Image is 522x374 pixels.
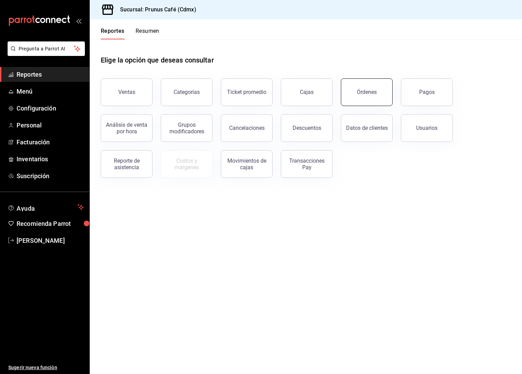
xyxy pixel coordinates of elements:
[8,41,85,56] button: Pregunta a Parrot AI
[161,114,213,142] button: Grupos modificadores
[221,78,273,106] button: Ticket promedio
[17,137,84,147] span: Facturación
[165,157,208,171] div: Costos y márgenes
[101,114,152,142] button: Análisis de venta por hora
[17,219,84,228] span: Recomienda Parrot
[101,28,159,39] div: navigation tabs
[225,157,268,171] div: Movimientos de cajas
[101,150,152,178] button: Reporte de asistencia
[105,157,148,171] div: Reporte de asistencia
[101,78,152,106] button: Ventas
[19,45,74,52] span: Pregunta a Parrot AI
[281,150,333,178] button: Transacciones Pay
[136,28,159,39] button: Resumen
[101,28,125,39] button: Reportes
[174,89,200,95] div: Categorías
[281,114,333,142] button: Descuentos
[300,88,314,96] div: Cajas
[227,89,266,95] div: Ticket promedio
[293,125,321,131] div: Descuentos
[401,114,453,142] button: Usuarios
[8,364,84,371] span: Sugerir nueva función
[17,171,84,181] span: Suscripción
[221,114,273,142] button: Cancelaciones
[118,89,135,95] div: Ventas
[17,203,75,211] span: Ayuda
[281,78,333,106] a: Cajas
[341,114,393,142] button: Datos de clientes
[285,157,328,171] div: Transacciones Pay
[357,89,377,95] div: Órdenes
[221,150,273,178] button: Movimientos de cajas
[419,89,435,95] div: Pagos
[416,125,437,131] div: Usuarios
[17,121,84,130] span: Personal
[161,78,213,106] button: Categorías
[101,55,214,65] h1: Elige la opción que deseas consultar
[105,122,148,135] div: Análisis de venta por hora
[17,154,84,164] span: Inventarios
[341,78,393,106] button: Órdenes
[17,87,84,96] span: Menú
[165,122,208,135] div: Grupos modificadores
[229,125,265,131] div: Cancelaciones
[17,104,84,113] span: Configuración
[346,125,388,131] div: Datos de clientes
[17,70,84,79] span: Reportes
[161,150,213,178] button: Contrata inventarios para ver este reporte
[17,236,84,245] span: [PERSON_NAME]
[401,78,453,106] button: Pagos
[76,18,81,23] button: open_drawer_menu
[115,6,196,14] h3: Sucursal: Prunus Café (Cdmx)
[5,50,85,57] a: Pregunta a Parrot AI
